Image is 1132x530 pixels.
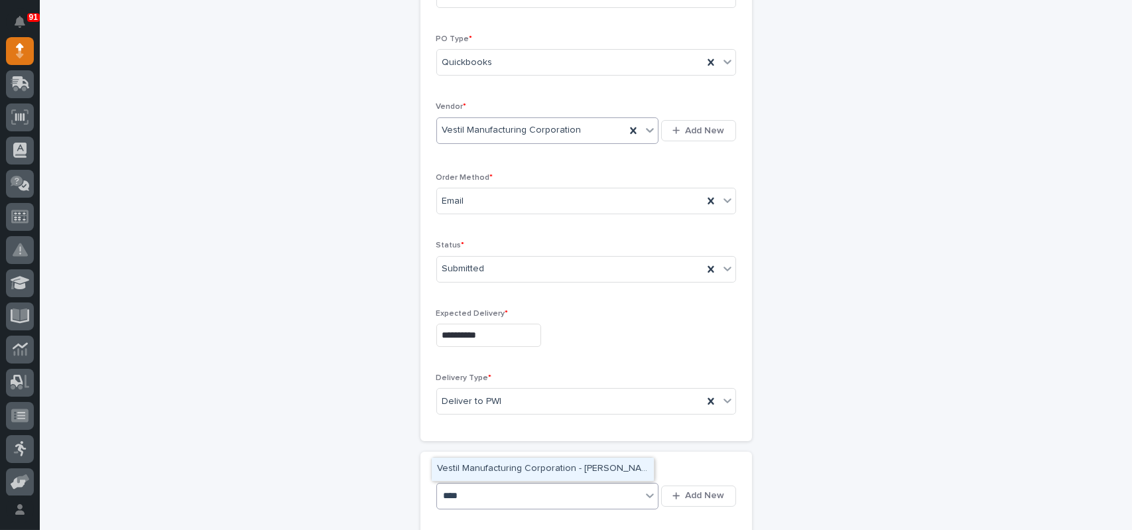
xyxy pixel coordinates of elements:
[436,174,493,182] span: Order Method
[442,395,502,409] span: Deliver to PWI
[29,13,38,22] p: 91
[436,241,465,249] span: Status
[436,35,473,43] span: PO Type
[442,123,582,137] span: Vestil Manufacturing Corporation
[436,374,492,382] span: Delivery Type
[432,458,654,481] div: Vestil Manufacturing Corporation - Lisa
[661,486,735,507] button: Add New
[442,262,485,276] span: Submitted
[442,194,464,208] span: Email
[436,103,467,111] span: Vendor
[6,8,34,36] button: Notifications
[661,120,735,141] button: Add New
[686,490,725,501] span: Add New
[17,16,34,37] div: Notifications91
[436,310,509,318] span: Expected Delivery
[686,125,725,137] span: Add New
[442,56,493,70] span: Quickbooks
